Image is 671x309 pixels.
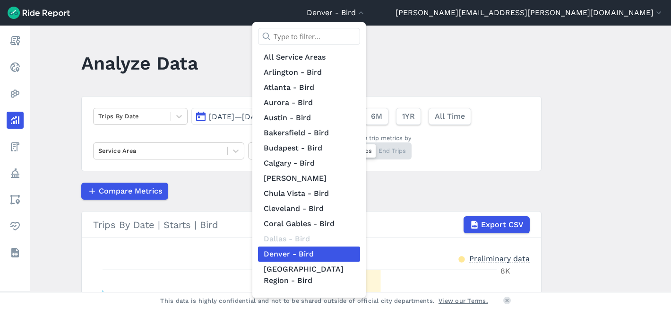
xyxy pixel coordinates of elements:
a: Chula Vista - Bird [258,186,360,201]
a: Aurora - Bird [258,95,360,110]
a: Cleveland - Bird [258,201,360,216]
a: Coral Gables - Bird [258,216,360,231]
a: Calgary - Bird [258,156,360,171]
a: [GEOGRAPHIC_DATA] Region - Bird [258,262,360,288]
a: Arlington - Bird [258,65,360,80]
a: Atlanta - Bird [258,80,360,95]
a: Budapest - Bird [258,141,360,156]
input: Type to filter... [258,28,360,45]
a: Durham - Bird [258,288,360,303]
a: [PERSON_NAME] [258,171,360,186]
div: Dallas - Bird [258,231,360,247]
a: Austin - Bird [258,110,360,125]
a: Denver - Bird [258,247,360,262]
a: All Service Areas [258,50,360,65]
a: Bakersfield - Bird [258,125,360,141]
